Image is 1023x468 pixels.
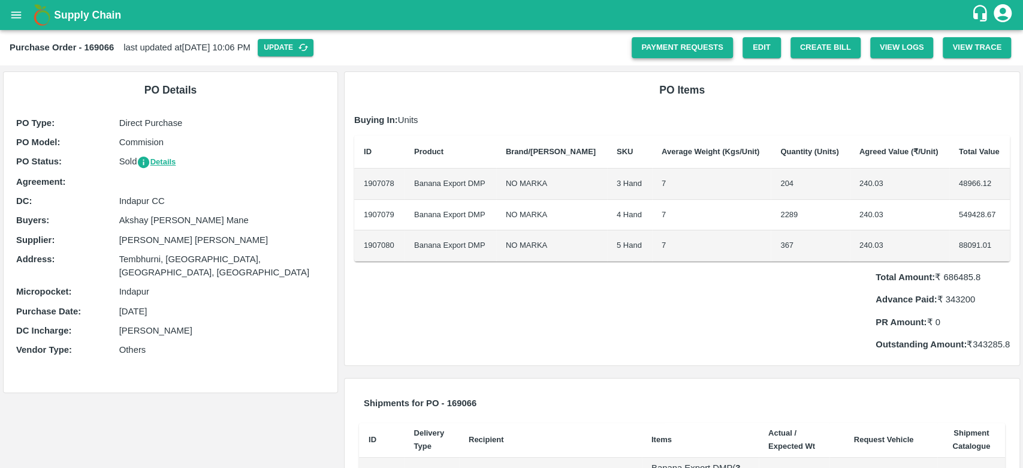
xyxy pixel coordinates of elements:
b: Brand/[PERSON_NAME] [506,147,596,156]
b: Request Vehicle [853,435,913,444]
b: Agreed Value (₹/Unit) [859,147,938,156]
td: NO MARKA [496,230,607,262]
b: Supply Chain [54,9,121,21]
b: Items [651,435,672,444]
b: Quantity (Units) [780,147,839,156]
td: 204 [771,169,850,200]
p: Others [119,343,325,356]
b: Buyers : [16,215,49,225]
b: Recipient [469,435,504,444]
b: Agreement: [16,177,65,187]
td: 1907080 [354,230,405,262]
p: Indapur CC [119,194,325,208]
b: Vendor Type : [16,345,72,355]
p: Direct Purchase [119,116,325,130]
b: ID [369,435,376,444]
td: 367 [771,230,850,262]
td: 5 Hand [607,230,652,262]
p: Indapur [119,285,325,298]
p: Sold [119,155,325,169]
p: ₹ 686485.8 [876,271,1010,284]
p: ₹ 343200 [876,293,1010,306]
p: Commision [119,136,325,149]
b: Micropocket : [16,287,71,296]
a: Supply Chain [54,7,971,23]
td: Banana Export DMP [405,230,496,262]
td: 88091.01 [949,230,1010,262]
td: 7 [652,169,771,200]
div: last updated at [DATE] 10:06 PM [10,39,632,56]
b: Actual / Expected Wt [768,428,815,451]
b: Buying In: [354,115,398,125]
button: open drawer [2,1,30,29]
td: 240.03 [850,230,949,262]
b: PO Status : [16,157,62,166]
p: Akshay [PERSON_NAME] Mane [119,214,325,227]
p: ₹ 0 [876,316,1010,329]
b: Advance Paid: [876,295,937,304]
p: Tembhurni, [GEOGRAPHIC_DATA], [GEOGRAPHIC_DATA], [GEOGRAPHIC_DATA] [119,253,325,280]
b: Total Amount: [876,272,935,282]
td: NO MARKA [496,169,607,200]
td: 1907078 [354,169,405,200]
b: Shipment Catalogue [952,428,990,451]
td: 240.03 [850,169,949,200]
b: PR Amount: [876,317,927,327]
b: Total Value [959,147,1000,156]
b: PO Model : [16,137,60,147]
p: [PERSON_NAME] [PERSON_NAME] [119,233,325,247]
b: DC Incharge : [16,326,71,335]
p: [PERSON_NAME] [119,324,325,337]
td: Banana Export DMP [405,169,496,200]
b: Shipments for PO - 169066 [364,398,476,408]
p: Units [354,113,1010,127]
b: Supplier : [16,235,55,245]
b: ID [364,147,372,156]
b: Outstanding Amount: [876,340,967,349]
td: NO MARKA [496,200,607,231]
td: 7 [652,200,771,231]
h6: PO Items [354,82,1010,98]
td: 3 Hand [607,169,652,200]
button: Details [137,155,176,169]
button: View Logs [870,37,934,58]
button: Create Bill [790,37,861,58]
td: 7 [652,230,771,262]
b: Address : [16,254,55,264]
b: Purchase Date : [16,307,81,316]
img: logo [30,3,54,27]
td: Banana Export DMP [405,200,496,231]
b: SKU [617,147,633,156]
b: Delivery Type [414,428,444,451]
td: 48966.12 [949,169,1010,200]
button: View Trace [943,37,1011,58]
h6: PO Details [13,82,328,98]
div: customer-support [971,4,992,26]
b: Product [414,147,443,156]
a: Edit [743,37,781,58]
a: Payment Requests [632,37,733,58]
p: [DATE] [119,305,325,318]
b: Purchase Order - 169066 [10,43,114,52]
td: 549428.67 [949,200,1010,231]
td: 240.03 [850,200,949,231]
b: DC : [16,196,32,206]
div: account of current user [992,2,1013,28]
b: Average Weight (Kgs/Unit) [662,147,759,156]
td: 4 Hand [607,200,652,231]
b: PO Type : [16,118,55,128]
td: 1907079 [354,200,405,231]
td: 2289 [771,200,850,231]
button: Update [258,39,313,56]
p: ₹ 343285.8 [876,338,1010,351]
